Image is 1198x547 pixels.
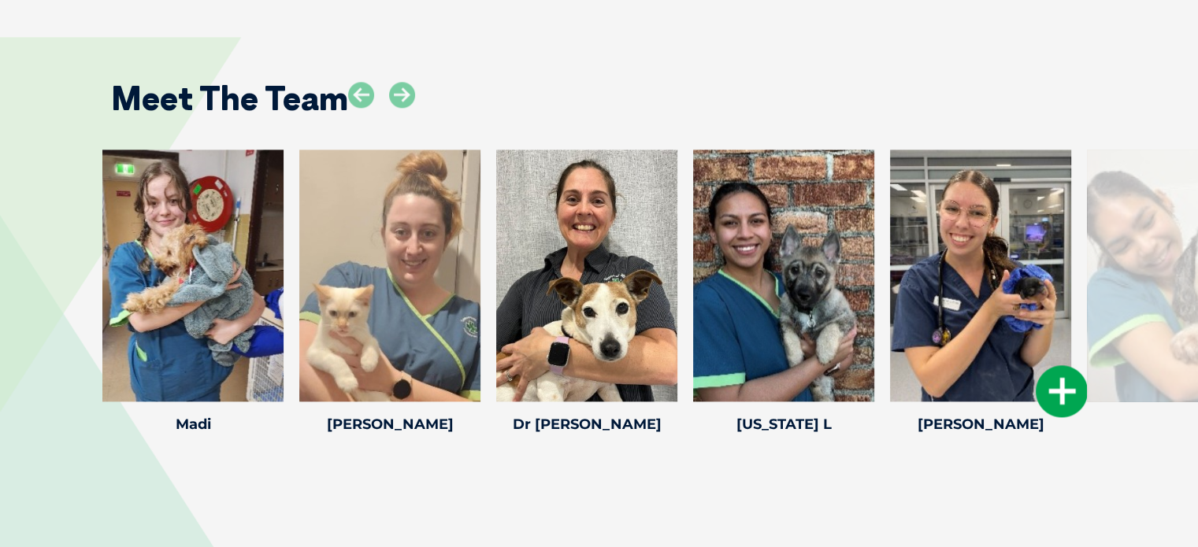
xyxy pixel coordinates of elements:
[890,417,1071,431] h4: [PERSON_NAME]
[102,417,284,431] h4: Madi
[693,417,874,431] h4: [US_STATE] L
[299,417,480,431] h4: [PERSON_NAME]
[111,82,348,115] h2: Meet The Team
[496,417,677,431] h4: Dr [PERSON_NAME]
